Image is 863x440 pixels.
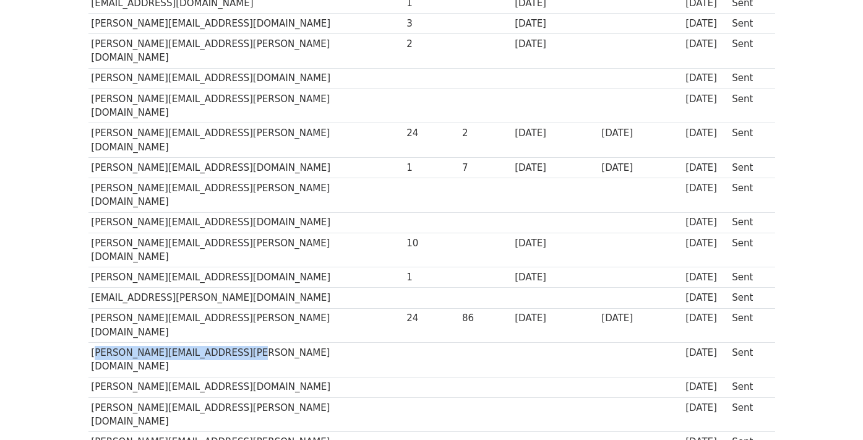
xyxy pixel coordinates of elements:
td: [PERSON_NAME][EMAIL_ADDRESS][DOMAIN_NAME] [88,68,404,88]
div: 1 [406,270,456,285]
td: [PERSON_NAME][EMAIL_ADDRESS][PERSON_NAME][DOMAIN_NAME] [88,308,404,343]
td: [PERSON_NAME][EMAIL_ADDRESS][DOMAIN_NAME] [88,212,404,233]
td: [PERSON_NAME][EMAIL_ADDRESS][PERSON_NAME][DOMAIN_NAME] [88,123,404,158]
div: [DATE] [515,236,595,251]
div: [DATE] [515,17,595,31]
div: [DATE] [685,17,726,31]
div: [DATE] [601,311,679,326]
td: [EMAIL_ADDRESS][PERSON_NAME][DOMAIN_NAME] [88,288,404,308]
div: [DATE] [685,161,726,175]
div: [DATE] [515,126,595,140]
td: Sent [729,233,768,267]
div: [DATE] [685,291,726,305]
td: [PERSON_NAME][EMAIL_ADDRESS][DOMAIN_NAME] [88,267,404,288]
td: [PERSON_NAME][EMAIL_ADDRESS][DOMAIN_NAME] [88,157,404,178]
td: [PERSON_NAME][EMAIL_ADDRESS][PERSON_NAME][DOMAIN_NAME] [88,34,404,69]
td: Sent [729,13,768,33]
td: Sent [729,178,768,213]
td: Sent [729,343,768,377]
div: [DATE] [685,346,726,360]
td: Sent [729,34,768,69]
div: [DATE] [601,161,679,175]
td: Sent [729,157,768,178]
td: Sent [729,68,768,88]
div: [DATE] [515,311,595,326]
td: Sent [729,288,768,308]
div: [DATE] [685,92,726,106]
div: 1 [406,161,456,175]
td: Sent [729,267,768,288]
div: [DATE] [515,270,595,285]
td: [PERSON_NAME][EMAIL_ADDRESS][PERSON_NAME][DOMAIN_NAME] [88,178,404,213]
td: [PERSON_NAME][EMAIL_ADDRESS][PERSON_NAME][DOMAIN_NAME] [88,88,404,123]
td: [PERSON_NAME][EMAIL_ADDRESS][PERSON_NAME][DOMAIN_NAME] [88,343,404,377]
div: [DATE] [515,161,595,175]
div: [DATE] [685,215,726,230]
td: [PERSON_NAME][EMAIL_ADDRESS][PERSON_NAME][DOMAIN_NAME] [88,233,404,267]
div: 24 [406,126,456,140]
td: [PERSON_NAME][EMAIL_ADDRESS][DOMAIN_NAME] [88,377,404,397]
div: [DATE] [685,236,726,251]
td: [PERSON_NAME][EMAIL_ADDRESS][DOMAIN_NAME] [88,13,404,33]
div: 2 [462,126,509,140]
div: 86 [462,311,509,326]
td: Sent [729,308,768,343]
div: [DATE] [685,270,726,285]
td: Sent [729,123,768,158]
div: 3 [406,17,456,31]
td: Sent [729,88,768,123]
div: 2 [406,37,456,51]
div: [DATE] [685,37,726,51]
div: [DATE] [685,181,726,196]
div: [DATE] [601,126,679,140]
td: Sent [729,377,768,397]
div: 24 [406,311,456,326]
div: [DATE] [685,380,726,394]
div: [DATE] [685,311,726,326]
td: Sent [729,397,768,432]
iframe: Chat Widget [801,381,863,440]
div: 10 [406,236,456,251]
div: 7 [462,161,509,175]
div: [DATE] [685,401,726,415]
td: [PERSON_NAME][EMAIL_ADDRESS][PERSON_NAME][DOMAIN_NAME] [88,397,404,432]
div: [DATE] [515,37,595,51]
td: Sent [729,212,768,233]
div: [DATE] [685,71,726,85]
div: [DATE] [685,126,726,140]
